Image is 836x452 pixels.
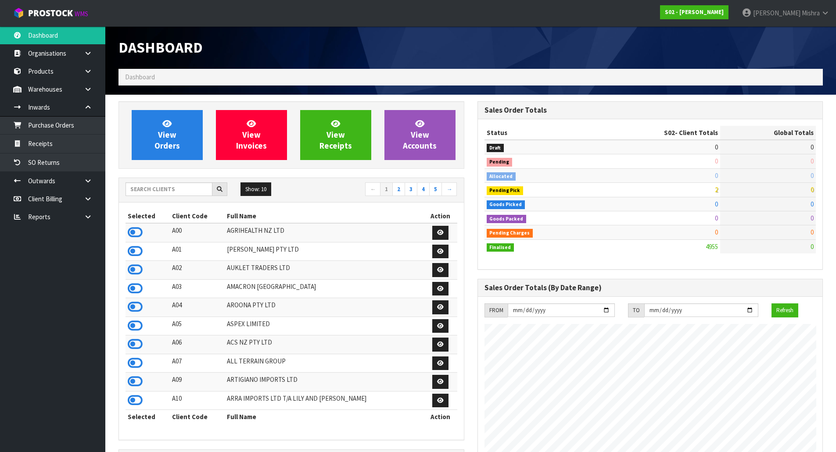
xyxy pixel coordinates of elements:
a: ViewInvoices [216,110,287,160]
span: 0 [715,200,718,208]
span: View Receipts [319,118,352,151]
span: View Invoices [236,118,267,151]
span: Allocated [487,172,516,181]
span: [PERSON_NAME] [753,9,800,17]
small: WMS [75,10,88,18]
span: 0 [715,143,718,151]
span: 0 [715,157,718,165]
span: View Orders [154,118,180,151]
th: Client Code [170,209,225,223]
td: ALL TERRAIN GROUP [225,354,423,373]
th: Client Code [170,410,225,424]
span: Pending Pick [487,186,524,195]
h3: Sales Order Totals [484,106,816,114]
div: TO [628,303,644,317]
td: A07 [170,354,225,373]
td: A06 [170,335,225,354]
span: ProStock [28,7,73,19]
span: 2 [715,185,718,194]
th: Action [424,209,457,223]
th: Selected [126,410,170,424]
span: 4955 [706,242,718,251]
th: Full Name [225,410,423,424]
div: FROM [484,303,508,317]
a: 2 [392,182,405,196]
td: ARRA IMPORTS LTD T/A LILY AND [PERSON_NAME] [225,391,423,410]
a: → [441,182,457,196]
span: Goods Picked [487,200,525,209]
td: AMACRON [GEOGRAPHIC_DATA] [225,279,423,298]
span: 0 [715,214,718,222]
span: Mishra [802,9,820,17]
td: AGRIHEALTH NZ LTD [225,223,423,242]
th: Full Name [225,209,423,223]
img: cube-alt.png [13,7,24,18]
td: A00 [170,223,225,242]
span: 0 [715,171,718,180]
a: 3 [405,182,417,196]
span: 0 [811,242,814,251]
td: A01 [170,242,225,261]
span: Pending Charges [487,229,533,238]
button: Refresh [771,303,798,317]
th: Action [424,410,457,424]
td: ASPEX LIMITED [225,317,423,335]
td: ARTIGIANO IMPORTS LTD [225,373,423,391]
th: Global Totals [720,126,816,140]
a: S02 - [PERSON_NAME] [660,5,728,19]
span: 0 [811,157,814,165]
button: Show: 10 [240,182,271,196]
span: Goods Packed [487,215,527,224]
span: 0 [811,228,814,236]
span: 0 [811,200,814,208]
td: AUKLET TRADERS LTD [225,261,423,280]
span: 0 [811,171,814,180]
input: Search clients [126,182,212,196]
td: [PERSON_NAME] PTY LTD [225,242,423,261]
th: Status [484,126,594,140]
span: Pending [487,158,513,167]
a: ← [365,182,380,196]
a: ViewReceipts [300,110,371,160]
strong: S02 - [PERSON_NAME] [665,8,724,16]
span: 0 [715,228,718,236]
h3: Sales Order Totals (By Date Range) [484,284,816,292]
td: A05 [170,317,225,335]
span: Dashboard [125,73,155,81]
td: A10 [170,391,225,410]
span: 0 [811,143,814,151]
td: ACS NZ PTY LTD [225,335,423,354]
nav: Page navigation [298,182,457,198]
a: ViewAccounts [384,110,456,160]
span: Dashboard [118,38,203,57]
span: 0 [811,214,814,222]
td: A02 [170,261,225,280]
td: A03 [170,279,225,298]
a: 1 [380,182,393,196]
th: - Client Totals [594,126,720,140]
span: 0 [811,185,814,194]
a: ViewOrders [132,110,203,160]
th: Selected [126,209,170,223]
td: AROONA PTY LTD [225,298,423,317]
span: Finalised [487,243,514,252]
span: S02 [664,128,675,137]
td: A09 [170,373,225,391]
span: View Accounts [403,118,437,151]
td: A04 [170,298,225,317]
span: Draft [487,144,504,153]
a: 4 [417,182,430,196]
a: 5 [429,182,442,196]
